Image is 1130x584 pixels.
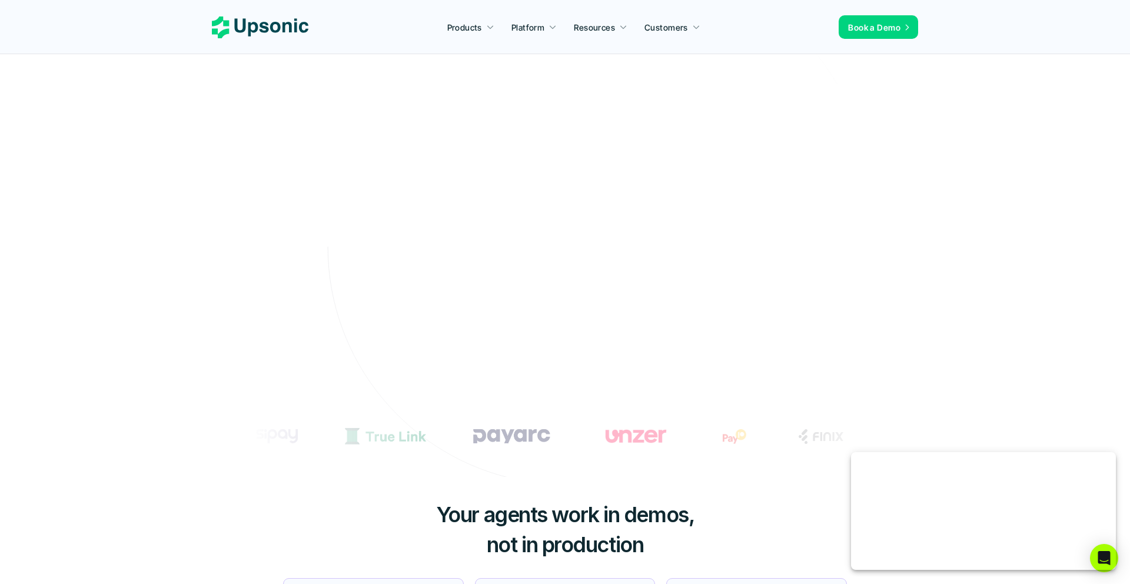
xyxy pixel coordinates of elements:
a: Products [440,16,501,38]
p: Customers [644,21,688,34]
a: Book a Demo [601,284,704,314]
h2: Agentic AI Platform for FinTech Operations [359,96,771,175]
span: not in production [487,532,644,558]
a: Play with interactive demo [426,283,596,313]
p: Book a Demo [616,290,680,307]
p: Products [447,21,482,34]
p: From onboarding to compliance to settlement to autonomous control. Work with %82 more efficiency ... [374,210,756,244]
p: Play with interactive demo [440,288,571,306]
p: Book a Demo [848,21,900,34]
p: Resources [574,21,615,34]
span: Your agents work in demos, [436,502,694,527]
p: Platform [511,21,544,34]
a: Book a Demo [839,15,918,39]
